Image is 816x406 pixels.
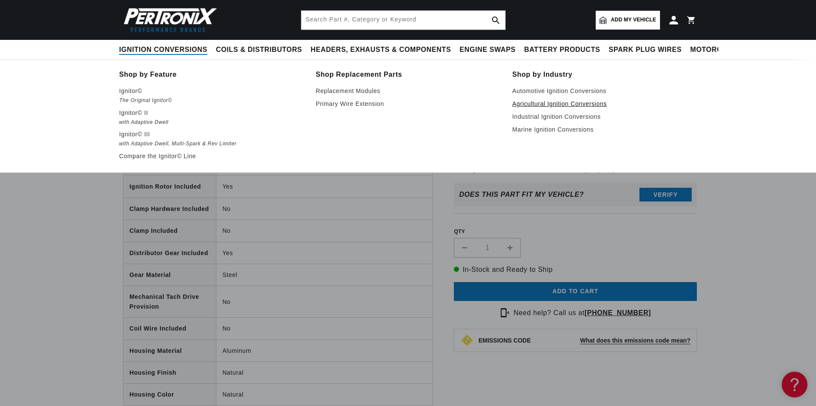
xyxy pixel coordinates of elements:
th: Mechanical Tach Drive Provision [123,286,216,318]
em: with Adaptive Dwell [119,118,304,127]
a: Agricultural Ignition Conversions [512,99,697,109]
summary: Engine Swaps [455,40,520,60]
button: Verify [639,188,692,201]
a: Ignitor© The Original Ignitor© [119,86,304,105]
summary: Coils & Distributors [212,40,306,60]
summary: Spark Plug Wires [604,40,686,60]
th: Coil Wire Included [123,318,216,340]
a: [PHONE_NUMBER] [585,309,651,316]
td: Yes [216,176,432,198]
strong: EMISSIONS CODE [478,337,531,344]
a: Shop by Feature [119,69,304,81]
span: Add my vehicle [611,16,656,24]
summary: Ignition Conversions [119,40,212,60]
th: Housing Finish [123,361,216,383]
button: EMISSIONS CODEWhat does this emissions code mean? [478,337,690,344]
a: Shop by Industry [512,69,697,81]
img: Pertronix [119,5,218,35]
td: No [216,318,432,340]
td: Natural [216,361,432,383]
td: Natural [216,384,432,406]
a: Ignitor© III with Adaptive Dwell, Multi-Spark & Rev Limiter [119,129,304,148]
p: Ignitor© II [119,108,304,118]
label: QTY [454,228,697,235]
a: Ignitor© II with Adaptive Dwell [119,108,304,127]
summary: Motorcycle [686,40,746,60]
a: Automotive Ignition Conversions [512,86,697,96]
td: Steel [216,264,432,286]
p: Need help? Call us at [513,307,651,319]
td: No [216,198,432,220]
p: Ignitor© III [119,129,304,139]
th: Clamp Included [123,220,216,242]
a: Primary Wire Extension [316,99,501,109]
th: Housing Color [123,384,216,406]
img: Emissions code [460,334,474,347]
td: No [216,286,432,318]
th: Distributor Gear Included [123,242,216,264]
a: Marine Ignition Conversions [512,124,697,135]
a: Industrial Ignition Conversions [512,111,697,122]
span: $42 [483,168,494,174]
summary: Headers, Exhausts & Components [306,40,455,60]
td: No [216,220,432,242]
em: with Adaptive Dwell, Multi-Spark & Rev Limiter [119,139,304,148]
td: Yes [216,242,432,264]
th: Ignition Rotor Included [123,176,216,198]
button: search button [486,11,505,30]
span: Ignition Conversions [119,45,207,54]
span: Motorcycle [690,45,741,54]
em: The Original Ignitor© [119,96,304,105]
th: Clamp Hardware Included [123,198,216,220]
a: Replacement Modules [316,86,501,96]
p: Ignitor© [119,86,304,96]
strong: What does this emissions code mean? [580,337,690,344]
a: See if you qualify - Learn more about Affirm Financing (opens in modal) [567,168,616,174]
a: Compare the Ignitor© Line [119,151,304,161]
summary: Battery Products [520,40,604,60]
span: Spark Plug Wires [609,45,681,54]
td: Aluminum [216,340,432,361]
a: Shop Replacement Parts [316,69,501,81]
span: Engine Swaps [459,45,516,54]
input: Search Part #, Category or Keyword [301,11,505,30]
button: Add to cart [454,282,697,301]
span: Headers, Exhausts & Components [311,45,451,54]
th: Housing Material [123,340,216,361]
span: Battery Products [524,45,600,54]
a: Add my vehicle [596,11,660,30]
div: Does This part fit My vehicle? [459,191,584,198]
p: In-Stock and Ready to Ship [454,264,697,275]
th: Gear Material [123,264,216,286]
span: Coils & Distributors [216,45,302,54]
